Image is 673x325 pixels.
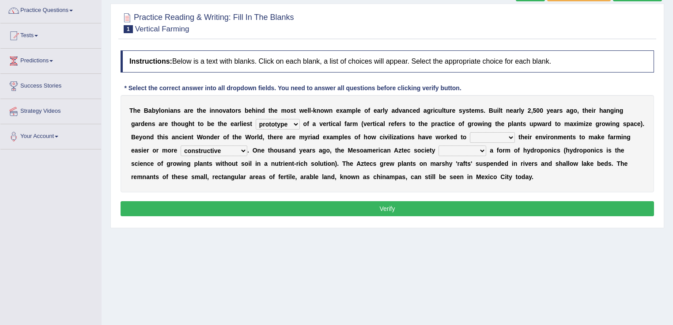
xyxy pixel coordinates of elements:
b: o [602,120,606,127]
b: y [462,107,466,114]
b: o [177,120,181,127]
b: n [484,120,488,127]
b: a [313,120,316,127]
b: a [170,107,174,114]
b: l [309,107,311,114]
b: e [238,134,242,141]
b: i [331,120,333,127]
b: i [497,107,499,114]
b: d [395,107,399,114]
b: a [226,107,230,114]
b: a [603,107,606,114]
b: g [131,120,135,127]
b: n [616,107,620,114]
b: r [238,120,240,127]
b: v [399,107,402,114]
b: b [152,107,156,114]
b: m [352,120,358,127]
b: s [177,107,181,114]
b: i [163,134,165,141]
b: e [136,134,139,141]
b: u [438,107,442,114]
b: n [148,120,152,127]
b: e [144,120,148,127]
b: W [245,134,251,141]
b: r [255,134,257,141]
b: d [261,107,265,114]
b: s [522,120,526,127]
b: Instructions: [129,57,172,65]
b: e [304,107,308,114]
b: e [357,107,361,114]
b: e [397,120,400,127]
b: s [290,107,294,114]
b: w [324,107,329,114]
b: d [548,120,552,127]
b: c [634,120,637,127]
b: h [420,120,424,127]
b: z [586,120,589,127]
b: d [150,134,154,141]
b: y [139,134,143,141]
b: t [157,134,159,141]
b: u [181,120,185,127]
b: t [419,120,421,127]
b: t [193,120,195,127]
b: o [320,107,324,114]
b: g [596,120,600,127]
b: p [627,120,631,127]
b: a [553,107,557,114]
b: . [484,107,485,114]
b: a [542,120,545,127]
b: h [199,107,203,114]
b: r [188,107,190,114]
b: l [383,120,385,127]
b: h [497,120,501,127]
b: e [588,107,592,114]
b: p [533,120,537,127]
b: n [329,107,333,114]
b: o [251,134,255,141]
b: a [402,107,406,114]
b: g [468,120,472,127]
b: c [448,120,452,127]
b: ) [641,120,643,127]
b: s [466,107,469,114]
b: t [373,120,375,127]
b: c [441,120,444,127]
b: r [400,120,402,127]
b: e [190,107,193,114]
b: s [459,107,462,114]
b: e [413,107,416,114]
b: g [620,107,624,114]
b: e [336,107,340,114]
b: g [570,107,574,114]
b: e [510,107,513,114]
b: e [274,107,278,114]
b: 0 [540,107,543,114]
b: o [231,107,235,114]
b: r [594,107,596,114]
b: i [610,120,612,127]
b: w [477,120,482,127]
span: 1 [124,25,133,33]
b: g [427,107,431,114]
b: n [215,107,219,114]
b: m [346,107,352,114]
a: Predictions [0,49,101,71]
b: i [242,120,243,127]
b: f [462,120,464,127]
b: i [446,120,448,127]
b: 2 [528,107,531,114]
b: r [389,120,391,127]
b: f [344,120,347,127]
b: i [209,107,211,114]
a: Your Account [0,124,101,146]
b: s [165,134,168,141]
b: o [364,107,368,114]
div: * Select the correct answer into all dropdown fields. You need to answer all questions before cli... [121,84,465,93]
b: e [424,120,428,127]
b: t [469,107,471,114]
b: a [566,107,570,114]
b: h [270,107,274,114]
